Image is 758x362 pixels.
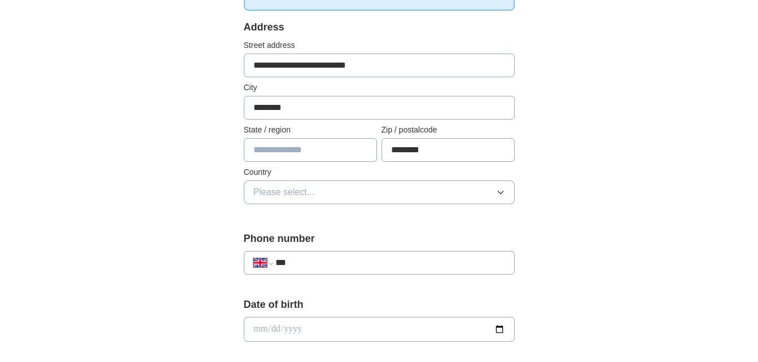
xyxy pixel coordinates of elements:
label: Country [244,166,515,178]
label: Zip / postalcode [382,124,515,136]
button: Please select... [244,180,515,204]
label: Street address [244,39,515,51]
label: Phone number [244,231,515,246]
span: Please select... [253,186,315,199]
label: City [244,82,515,94]
div: Address [244,20,515,35]
label: Date of birth [244,297,515,312]
label: State / region [244,124,377,136]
